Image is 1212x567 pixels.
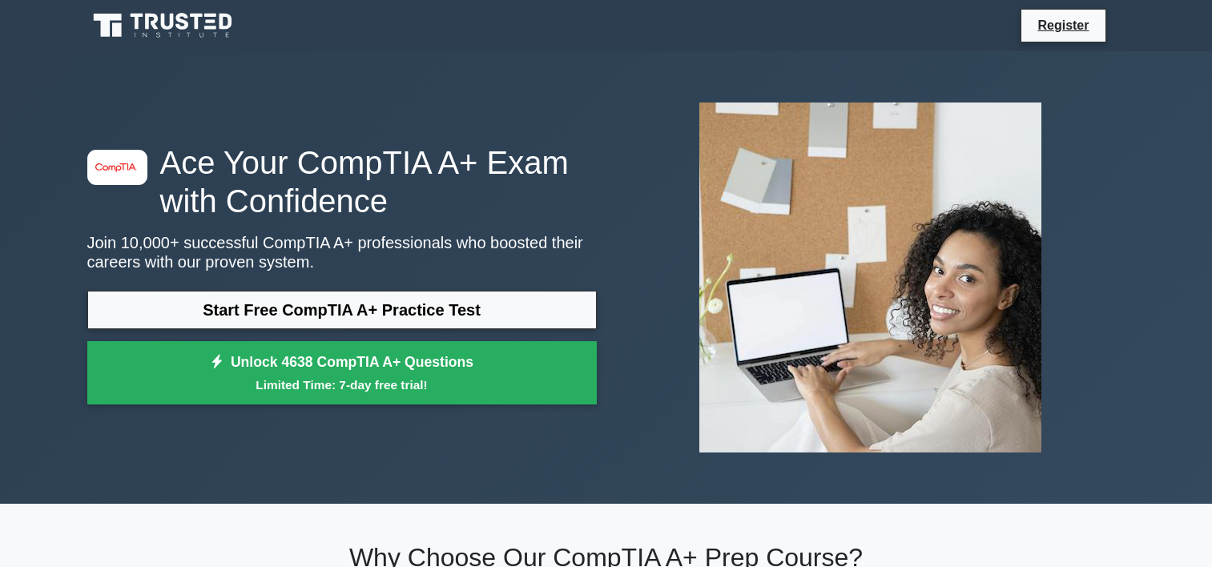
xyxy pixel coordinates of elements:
[87,341,597,405] a: Unlock 4638 CompTIA A+ QuestionsLimited Time: 7-day free trial!
[1028,15,1098,35] a: Register
[87,143,597,220] h1: Ace Your CompTIA A+ Exam with Confidence
[87,291,597,329] a: Start Free CompTIA A+ Practice Test
[107,376,577,394] small: Limited Time: 7-day free trial!
[87,233,597,271] p: Join 10,000+ successful CompTIA A+ professionals who boosted their careers with our proven system.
